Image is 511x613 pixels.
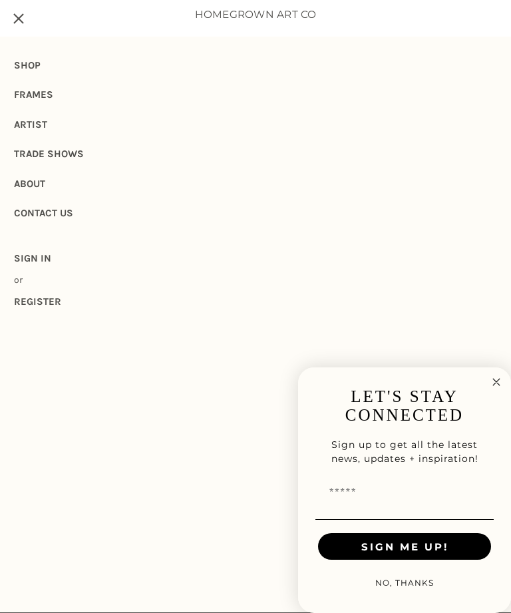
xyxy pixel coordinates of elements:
a: Trade Shows [14,139,497,168]
span: Toggle menu [12,18,25,19]
a: Register [14,287,497,316]
a: Contact Us [14,198,497,228]
span: LET'S STAY CONNECTED [345,387,464,424]
div: FLYOUT Form [298,367,511,613]
a: Artist [14,110,497,139]
li: or [14,244,497,317]
button: SIGN ME UP! [318,533,491,560]
a: Shop [14,51,497,80]
a: About [14,169,497,198]
a: Sign in [14,244,497,273]
img: undelrine [315,519,494,520]
input: Email [318,479,491,506]
button: Close dialog [488,374,504,390]
button: NO, THANKS [369,570,440,596]
span: Sign up to get all the latest news, updates + inspiration! [331,439,478,465]
a: Frames [14,80,497,109]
